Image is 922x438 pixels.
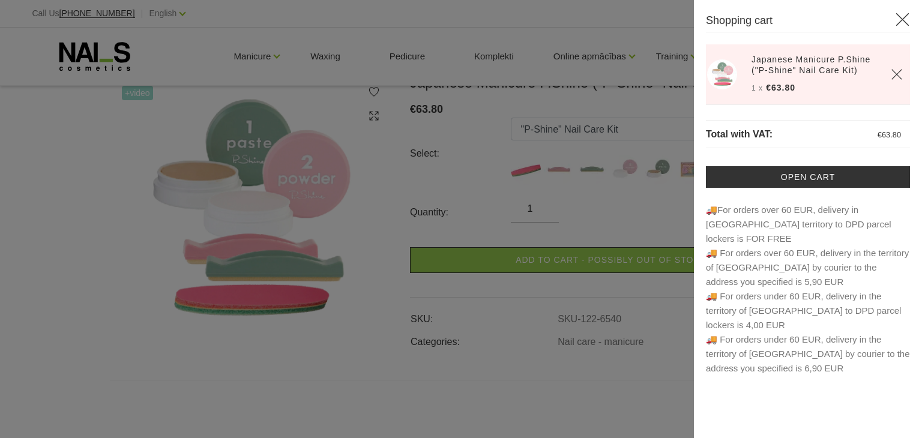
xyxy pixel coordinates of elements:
[706,129,773,139] span: Total with VAT:
[752,84,763,92] span: 1 x
[752,54,876,76] a: Japanese Manicure P.Shine ("P-Shine" Nail Care Kit)
[706,166,910,188] a: Open cart
[878,130,882,139] span: €
[706,203,910,376] p: 🚚For orders over 60 EUR, delivery in [GEOGRAPHIC_DATA] territory to DPD parcel lockers is FOR FRE...
[891,68,903,80] a: Delete
[882,130,901,139] span: 63.80
[766,83,795,92] span: €63.80
[706,12,910,32] h3: Shopping cart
